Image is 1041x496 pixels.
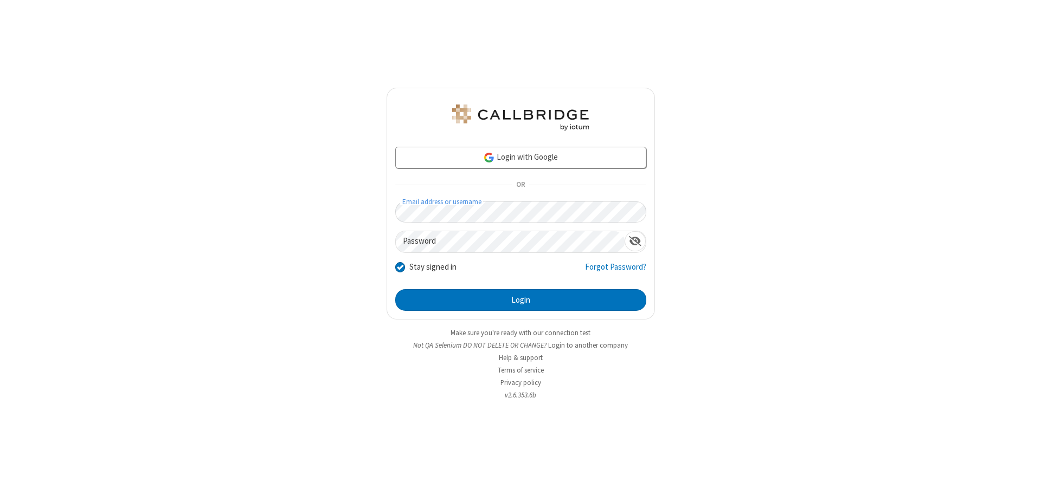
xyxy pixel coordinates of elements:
a: Terms of service [498,366,544,375]
li: Not QA Selenium DO NOT DELETE OR CHANGE? [387,340,655,350]
a: Help & support [499,353,543,362]
button: Login [395,289,646,311]
a: Make sure you're ready with our connection test [451,328,590,337]
img: google-icon.png [483,152,495,164]
a: Forgot Password? [585,261,646,282]
input: Password [396,231,625,252]
img: QA Selenium DO NOT DELETE OR CHANGE [450,105,591,130]
div: Show password [625,231,646,251]
span: OR [512,178,529,193]
label: Stay signed in [409,261,457,273]
a: Privacy policy [500,378,541,387]
li: v2.6.353.6b [387,390,655,400]
input: Email address or username [395,201,646,223]
a: Login with Google [395,147,646,168]
button: Login to another company [548,340,628,350]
